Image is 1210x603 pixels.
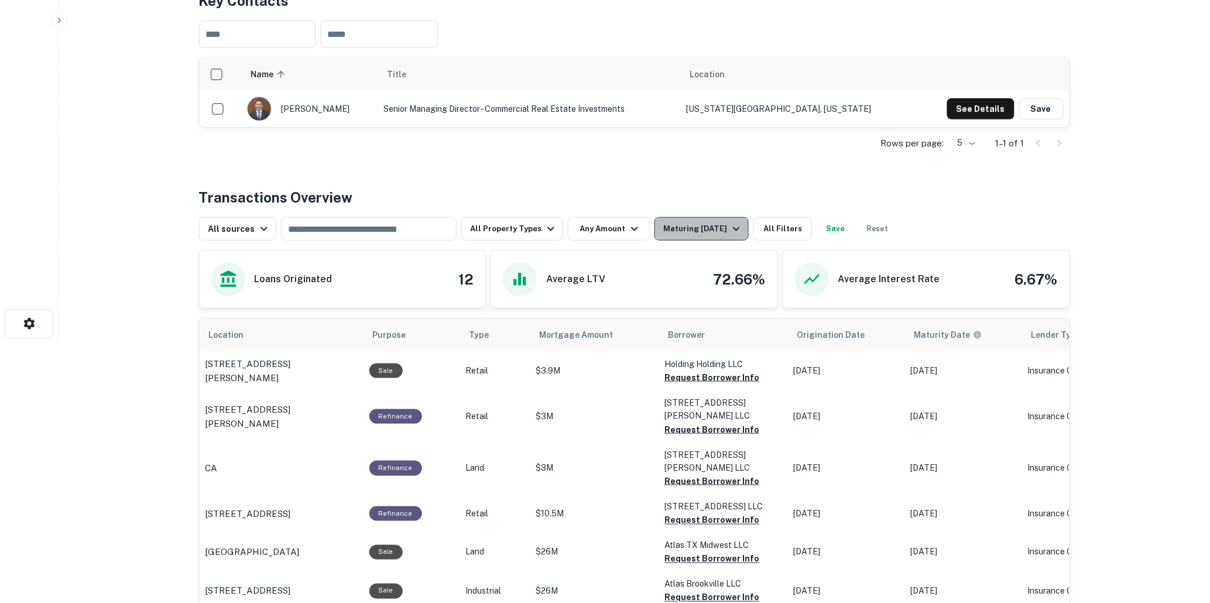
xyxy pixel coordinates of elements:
[665,358,782,371] p: Holding Holding LLC
[200,318,364,351] th: Location
[251,67,289,81] span: Name
[205,403,358,430] a: [STREET_ADDRESS][PERSON_NAME]
[369,584,403,598] div: Sale
[1019,98,1064,119] button: Save
[205,461,358,475] a: CA
[469,328,505,342] span: Type
[838,272,940,286] h6: Average Interest Rate
[208,222,271,236] div: All sources
[665,552,760,566] button: Request Borrower Info
[797,328,880,342] span: Origination Date
[536,462,653,474] p: $3M
[665,539,782,552] p: Atlas TX Midwest LLC
[665,423,760,437] button: Request Borrower Info
[536,546,653,559] p: $26M
[536,508,653,520] p: $10.5M
[654,217,749,241] button: Maturing [DATE]
[466,410,525,423] p: Retail
[205,584,358,598] a: [STREET_ADDRESS]
[546,272,605,286] h6: Average LTV
[205,546,358,560] a: [GEOGRAPHIC_DATA]
[1028,508,1122,520] p: Insurance Company
[205,357,358,385] a: [STREET_ADDRESS][PERSON_NAME]
[458,269,474,290] h4: 12
[794,410,899,423] p: [DATE]
[914,328,982,341] div: Maturity dates displayed may be estimated. Please contact the lender for the most accurate maturi...
[199,217,276,241] button: All sources
[369,364,403,378] div: Sale
[665,371,760,385] button: Request Borrower Info
[788,318,905,351] th: Origination Date
[659,318,788,351] th: Borrower
[466,365,525,377] p: Retail
[378,91,681,127] td: Senior Managing Director - Commercial Real Estate Investments
[680,58,916,91] th: Location
[1028,546,1122,559] p: Insurance Company
[665,448,782,474] p: [STREET_ADDRESS][PERSON_NAME] LLC
[794,508,899,520] p: [DATE]
[369,506,422,521] div: This loan purpose was for refinancing
[466,462,525,474] p: Land
[794,585,899,598] p: [DATE]
[369,409,422,424] div: This loan purpose was for refinancing
[665,578,782,591] p: Atlas Brookville LLC
[378,58,681,91] th: Title
[205,507,358,521] a: [STREET_ADDRESS]
[794,365,899,377] p: [DATE]
[665,396,782,422] p: [STREET_ADDRESS][PERSON_NAME] LLC
[466,585,525,598] p: Industrial
[911,585,1016,598] p: [DATE]
[369,545,403,560] div: Sale
[248,97,271,121] img: 1516522994063
[205,546,300,560] p: [GEOGRAPHIC_DATA]
[466,508,525,520] p: Retail
[209,328,259,342] span: Location
[859,217,896,241] button: Reset
[881,136,944,150] p: Rows per page:
[1028,462,1122,474] p: Insurance Company
[794,462,899,474] p: [DATE]
[753,217,812,241] button: All Filters
[947,98,1014,119] button: See Details
[205,507,291,521] p: [STREET_ADDRESS]
[1151,509,1210,566] iframe: Chat Widget
[680,91,916,127] td: [US_STATE][GEOGRAPHIC_DATA], [US_STATE]
[1028,410,1122,423] p: Insurance Company
[364,318,460,351] th: Purpose
[568,217,650,241] button: Any Amount
[911,410,1016,423] p: [DATE]
[460,318,530,351] th: Type
[200,58,1070,127] div: scrollable content
[461,217,563,241] button: All Property Types
[1031,328,1081,342] span: Lender Type
[1028,365,1122,377] p: Insurance Company
[199,187,353,208] h4: Transactions Overview
[664,222,743,236] div: Maturing [DATE]
[255,272,333,286] h6: Loans Originated
[536,585,653,598] p: $26M
[914,328,998,341] span: Maturity dates displayed may be estimated. Please contact the lender for the most accurate maturi...
[536,365,653,377] p: $3.9M
[794,546,899,559] p: [DATE]
[536,410,653,423] p: $3M
[373,328,421,342] span: Purpose
[530,318,659,351] th: Mortgage Amount
[205,461,218,475] p: CA
[205,584,291,598] p: [STREET_ADDRESS]
[911,508,1016,520] p: [DATE]
[665,474,760,488] button: Request Borrower Info
[665,513,760,527] button: Request Borrower Info
[996,136,1024,150] p: 1–1 of 1
[1015,269,1058,290] h4: 6.67%
[540,328,629,342] span: Mortgage Amount
[914,328,971,341] h6: Maturity Date
[690,67,725,81] span: Location
[247,97,372,121] div: [PERSON_NAME]
[911,546,1016,559] p: [DATE]
[949,135,977,152] div: 5
[466,546,525,559] p: Land
[1022,318,1127,351] th: Lender Type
